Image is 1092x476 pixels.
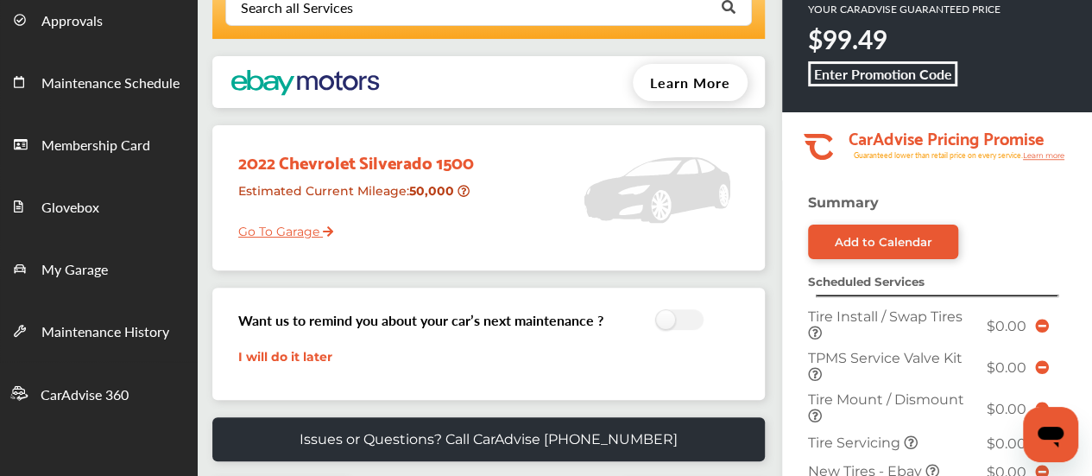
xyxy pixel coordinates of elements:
tspan: Guaranteed lower than retail price on every service. [854,149,1023,161]
a: Membership Card [1,112,197,175]
a: I will do it later [238,349,332,365]
a: Add to Calendar [808,225,958,259]
span: TPMS Service Valve Kit [808,350,963,366]
span: My Garage [41,259,108,282]
strong: 50,000 [409,183,458,199]
strong: Summary [808,194,879,211]
span: Learn More [650,73,730,92]
a: Go To Garage [225,211,333,244]
a: Issues or Questions? Call CarAdvise [PHONE_NUMBER] [212,417,765,461]
a: My Garage [1,237,197,299]
span: $0.00 [987,318,1026,334]
img: placeholder_car.5a1ece94.svg [584,134,730,246]
div: 2022 Chevrolet Silverado 1500 [225,134,478,176]
a: Maintenance History [1,299,197,361]
span: $0.00 [987,435,1026,452]
span: $0.00 [987,401,1026,417]
p: YOUR CARADVISE GUARANTEED PRICE [808,2,1000,16]
span: CarAdvise 360 [41,384,129,407]
strong: $99.49 [808,21,887,57]
span: Membership Card [41,135,150,157]
tspan: CarAdvise Pricing Promise [849,122,1044,152]
strong: Scheduled Services [808,275,925,289]
h3: Want us to remind you about your car’s next maintenance ? [238,310,603,330]
span: Tire Mount / Dismount [808,391,964,408]
span: Approvals [41,10,103,33]
div: Search all Services [241,1,353,15]
span: Maintenance History [41,321,169,344]
div: Estimated Current Mileage : [225,176,478,220]
a: Maintenance Schedule [1,50,197,112]
a: Glovebox [1,175,197,237]
span: Tire Install / Swap Tires [808,308,963,325]
span: Glovebox [41,197,99,219]
p: Issues or Questions? Call CarAdvise [PHONE_NUMBER] [300,431,678,447]
span: $0.00 [987,359,1026,376]
tspan: Learn more [1023,151,1064,160]
span: Maintenance Schedule [41,73,180,95]
div: Add to Calendar [835,235,932,249]
b: Enter Promotion Code [814,64,952,84]
iframe: Button to launch messaging window [1023,407,1078,462]
span: Tire Servicing [808,435,904,451]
